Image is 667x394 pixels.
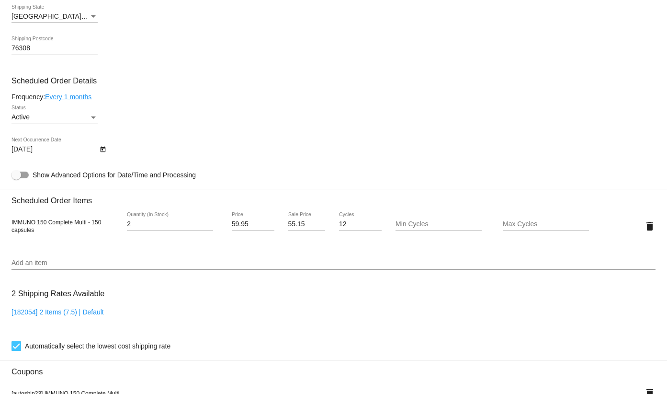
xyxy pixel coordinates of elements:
h3: Scheduled Order Details [11,76,656,85]
input: Shipping Postcode [11,45,98,52]
h3: 2 Shipping Rates Available [11,283,104,304]
input: Add an item [11,259,656,267]
a: Every 1 months [45,93,91,101]
span: Show Advanced Options for Date/Time and Processing [33,170,196,180]
input: Price [232,220,274,228]
input: Next Occurrence Date [11,146,98,153]
mat-select: Status [11,114,98,121]
mat-icon: delete [644,220,656,232]
span: Active [11,113,30,121]
h3: Coupons [11,360,656,376]
input: Quantity (In Stock) [127,220,213,228]
span: Automatically select the lowest cost shipping rate [25,340,170,352]
input: Cycles [339,220,382,228]
span: IMMUNO 150 Complete Multi - 150 capsules [11,219,101,233]
button: Open calendar [98,144,108,154]
div: Frequency: [11,93,656,101]
input: Min Cycles [396,220,482,228]
a: [182054] 2 Items (7.5) | Default [11,308,104,316]
input: Max Cycles [503,220,589,228]
input: Sale Price [288,220,326,228]
mat-select: Shipping State [11,13,98,21]
span: [GEOGRAPHIC_DATA] | [US_STATE] [11,12,124,20]
h3: Scheduled Order Items [11,189,656,205]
